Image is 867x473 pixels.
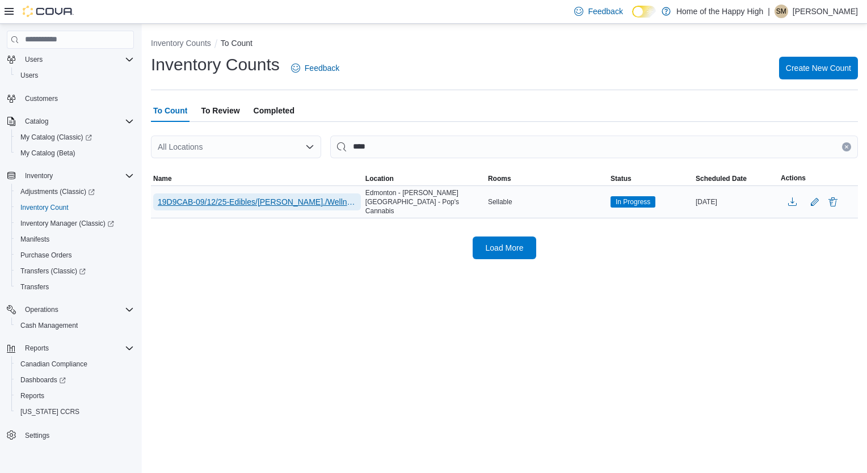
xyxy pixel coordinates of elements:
[20,341,134,355] span: Reports
[305,62,339,74] span: Feedback
[616,197,650,207] span: In Progress
[20,251,72,260] span: Purchase Orders
[11,184,138,200] a: Adjustments (Classic)
[25,305,58,314] span: Operations
[486,172,608,185] button: Rooms
[16,248,134,262] span: Purchase Orders
[25,55,43,64] span: Users
[16,201,134,214] span: Inventory Count
[486,242,524,254] span: Load More
[693,195,778,209] div: [DATE]
[16,146,134,160] span: My Catalog (Beta)
[11,279,138,295] button: Transfers
[473,236,536,259] button: Load More
[16,130,96,144] a: My Catalog (Classic)
[11,231,138,247] button: Manifests
[20,115,53,128] button: Catalog
[20,360,87,369] span: Canadian Compliance
[20,133,92,142] span: My Catalog (Classic)
[793,5,858,18] p: [PERSON_NAME]
[16,264,134,278] span: Transfers (Classic)
[20,203,69,212] span: Inventory Count
[20,187,95,196] span: Adjustments (Classic)
[11,247,138,263] button: Purchase Orders
[693,172,778,185] button: Scheduled Date
[11,216,138,231] a: Inventory Manager (Classic)
[696,174,747,183] span: Scheduled Date
[488,174,511,183] span: Rooms
[16,201,73,214] a: Inventory Count
[20,429,54,442] a: Settings
[2,90,138,107] button: Customers
[2,52,138,67] button: Users
[25,117,48,126] span: Catalog
[7,51,134,472] nav: Complex example
[786,62,851,74] span: Create New Count
[16,405,134,419] span: Washington CCRS
[16,248,77,262] a: Purchase Orders
[16,280,53,294] a: Transfers
[779,57,858,79] button: Create New Count
[608,172,693,185] button: Status
[2,113,138,129] button: Catalog
[16,357,92,371] a: Canadian Compliance
[11,67,138,83] button: Users
[2,302,138,318] button: Operations
[151,172,363,185] button: Name
[16,233,134,246] span: Manifests
[151,37,858,51] nav: An example of EuiBreadcrumbs
[11,404,138,420] button: [US_STATE] CCRS
[842,142,851,151] button: Clear input
[16,146,80,160] a: My Catalog (Beta)
[201,99,239,122] span: To Review
[16,69,43,82] a: Users
[16,319,134,332] span: Cash Management
[808,193,822,210] button: Edit count details
[676,5,763,18] p: Home of the Happy High
[781,174,806,183] span: Actions
[611,174,632,183] span: Status
[16,69,134,82] span: Users
[768,5,770,18] p: |
[20,219,114,228] span: Inventory Manager (Classic)
[365,174,394,183] span: Location
[16,389,134,403] span: Reports
[20,53,134,66] span: Users
[16,373,70,387] a: Dashboards
[2,426,138,443] button: Settings
[20,91,134,105] span: Customers
[330,136,858,158] input: This is a search bar. After typing your query, hit enter to filter the results lower in the page.
[16,319,82,332] a: Cash Management
[16,130,134,144] span: My Catalog (Classic)
[153,193,361,210] button: 19D9CAB-09/12/25-Edibles/[PERSON_NAME]./Wellness/Concen. - [GEOGRAPHIC_DATA] - [PERSON_NAME][GEOG...
[16,405,84,419] a: [US_STATE] CCRS
[2,168,138,184] button: Inventory
[16,233,54,246] a: Manifests
[20,149,75,158] span: My Catalog (Beta)
[11,372,138,388] a: Dashboards
[16,389,49,403] a: Reports
[20,303,63,316] button: Operations
[20,341,53,355] button: Reports
[11,145,138,161] button: My Catalog (Beta)
[11,129,138,145] a: My Catalog (Classic)
[25,94,58,103] span: Customers
[11,356,138,372] button: Canadian Compliance
[16,373,134,387] span: Dashboards
[151,53,280,76] h1: Inventory Counts
[20,303,134,316] span: Operations
[16,217,119,230] a: Inventory Manager (Classic)
[20,407,79,416] span: [US_STATE] CCRS
[20,321,78,330] span: Cash Management
[776,5,786,18] span: SM
[20,282,49,292] span: Transfers
[153,99,187,122] span: To Count
[16,280,134,294] span: Transfers
[20,169,134,183] span: Inventory
[11,318,138,333] button: Cash Management
[25,431,49,440] span: Settings
[16,217,134,230] span: Inventory Manager (Classic)
[20,169,57,183] button: Inventory
[826,195,840,209] button: Delete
